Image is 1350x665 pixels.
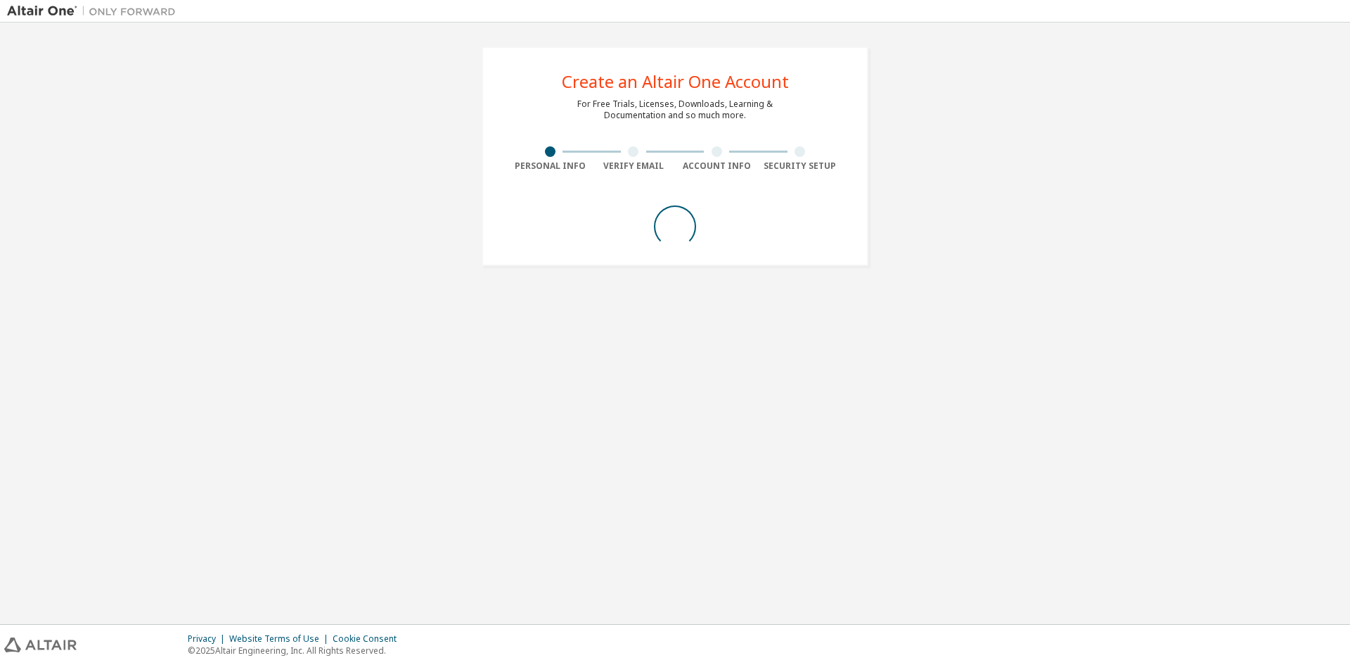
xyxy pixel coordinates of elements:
[508,160,592,172] div: Personal Info
[7,4,183,18] img: Altair One
[675,160,759,172] div: Account Info
[188,633,229,645] div: Privacy
[562,73,789,90] div: Create an Altair One Account
[188,645,405,657] p: © 2025 Altair Engineering, Inc. All Rights Reserved.
[4,638,77,652] img: altair_logo.svg
[333,633,405,645] div: Cookie Consent
[229,633,333,645] div: Website Terms of Use
[592,160,676,172] div: Verify Email
[577,99,773,121] div: For Free Trials, Licenses, Downloads, Learning & Documentation and so much more.
[759,160,842,172] div: Security Setup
